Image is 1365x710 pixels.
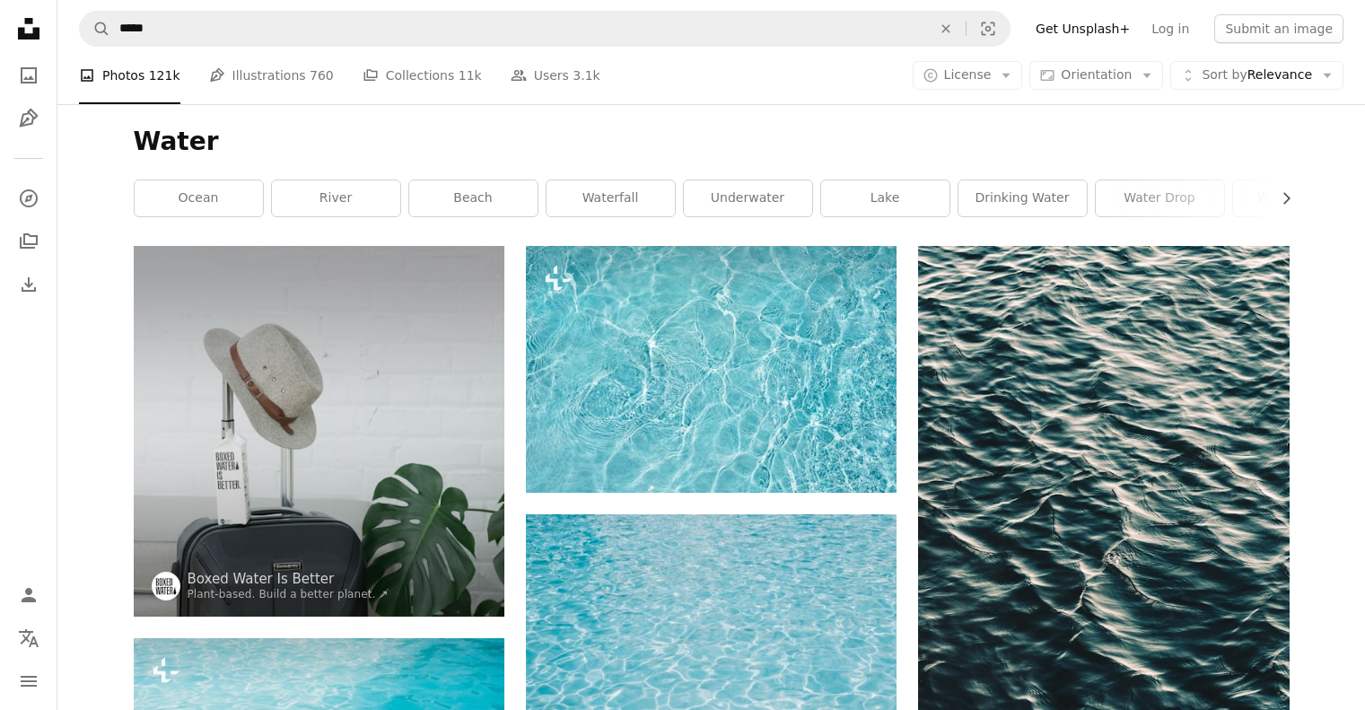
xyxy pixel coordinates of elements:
button: Sort byRelevance [1170,61,1343,90]
a: waterfall [547,180,675,216]
a: A hat and Boxed Water carton sit on a suitcase [134,423,504,439]
span: 760 [310,66,334,85]
a: Users 3.1k [511,47,600,104]
span: Orientation [1061,67,1132,82]
a: Log in / Sign up [11,577,47,613]
a: river [272,180,400,216]
span: License [944,67,992,82]
span: Relevance [1202,66,1312,84]
a: Log in [1141,14,1200,43]
a: body of water [918,515,1289,531]
img: a blue pool with clear blue water [526,246,897,493]
a: Illustrations [11,101,47,136]
a: Photos [11,57,47,93]
button: Clear [926,12,966,46]
a: Download History [11,267,47,302]
a: water bottle [1233,180,1361,216]
h1: Water [134,126,1290,158]
a: beach [409,180,538,216]
a: Plant-based. Build a better planet. ↗ [188,588,389,600]
span: 11k [459,66,482,85]
span: Sort by [1202,67,1247,82]
img: A hat and Boxed Water carton sit on a suitcase [134,246,504,617]
form: Find visuals sitewide [79,11,1011,47]
a: Get Unsplash+ [1025,14,1141,43]
a: water drop [1096,180,1224,216]
button: License [913,61,1023,90]
button: Search Unsplash [80,12,110,46]
img: Go to Boxed Water Is Better's profile [152,572,180,600]
button: Menu [11,663,47,699]
a: lake [821,180,949,216]
a: drinking water [958,180,1087,216]
a: Collections 11k [363,47,482,104]
span: 3.1k [573,66,599,85]
button: Submit an image [1214,14,1343,43]
a: Boxed Water Is Better [188,570,389,588]
a: a blue pool with clear blue water [526,361,897,377]
a: Collections [11,224,47,259]
a: underwater [684,180,812,216]
button: Language [11,620,47,656]
a: Illustrations 760 [209,47,334,104]
button: scroll list to the right [1270,180,1290,216]
a: Explore [11,180,47,216]
button: Visual search [967,12,1010,46]
button: Orientation [1029,61,1163,90]
a: ocean [135,180,263,216]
